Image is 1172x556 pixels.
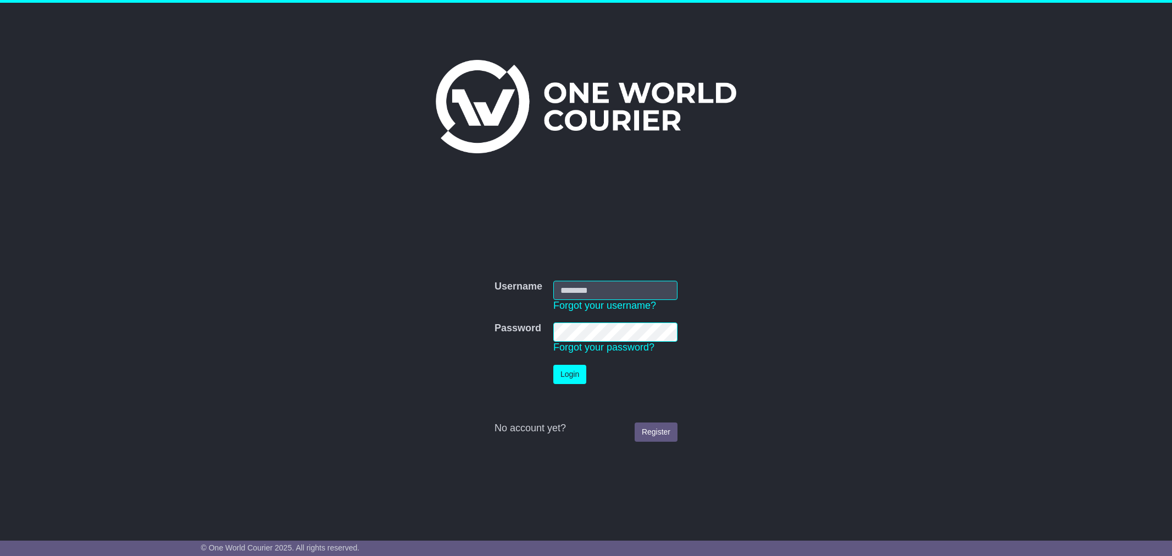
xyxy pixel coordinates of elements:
[553,342,654,353] a: Forgot your password?
[201,543,360,552] span: © One World Courier 2025. All rights reserved.
[495,281,542,293] label: Username
[495,323,541,335] label: Password
[436,60,736,153] img: One World
[553,300,656,311] a: Forgot your username?
[635,422,677,442] a: Register
[553,365,586,384] button: Login
[495,422,677,435] div: No account yet?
